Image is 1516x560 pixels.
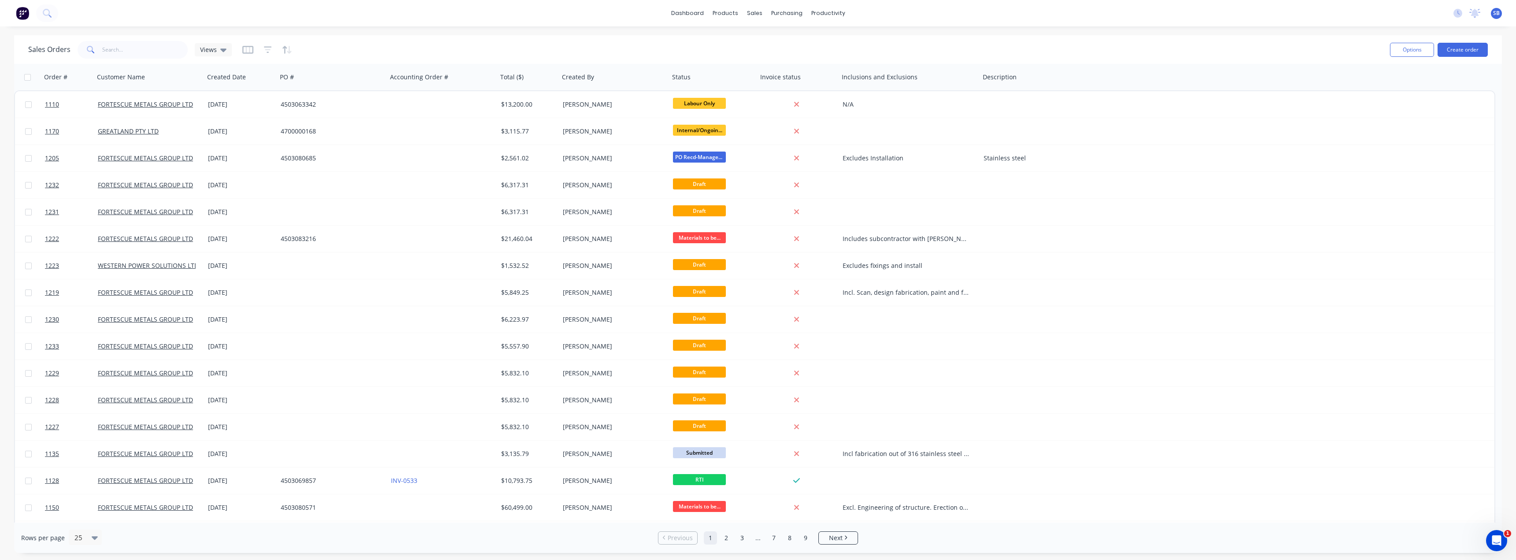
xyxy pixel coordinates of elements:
a: Page 1 is your current page [704,531,717,545]
a: Jump forward [751,531,765,545]
span: Draft [673,393,726,404]
div: [DATE] [208,288,274,297]
a: FORTESCUE METALS GROUP LTD [98,503,193,512]
div: [PERSON_NAME] [563,423,661,431]
div: $2,561.02 [501,154,553,163]
span: SB [1493,9,1500,17]
div: N/A [843,100,970,109]
span: Draft [673,259,726,270]
a: FORTESCUE METALS GROUP LTD [98,396,193,404]
div: 4503069857 [281,476,379,485]
div: Order # [44,73,67,82]
div: [PERSON_NAME] [563,100,661,109]
div: Created Date [207,73,246,82]
a: FORTESCUE METALS GROUP LTD [98,208,193,216]
div: [DATE] [208,342,274,351]
div: [DATE] [208,261,274,270]
div: products [708,7,743,20]
a: 1231 [45,199,98,225]
span: Draft [673,313,726,324]
div: Incl fabrication out of 316 stainless steel Excl blast and paint [843,449,970,458]
span: Views [200,45,217,54]
span: Materials to be... [673,232,726,243]
div: [PERSON_NAME] [563,127,661,136]
div: [DATE] [208,100,274,109]
div: $6,317.31 [501,208,553,216]
span: 1228 [45,396,59,404]
span: Labour Only [673,98,726,109]
div: [PERSON_NAME] [563,234,661,243]
span: PO Recd-Manager... [673,152,726,163]
div: [DATE] [208,315,274,324]
div: [PERSON_NAME] [563,288,661,297]
div: $5,832.10 [501,423,553,431]
span: Next [829,534,843,542]
a: 1170 [45,118,98,145]
a: 1219 [45,279,98,306]
a: 1110 [45,91,98,118]
div: [PERSON_NAME] [563,503,661,512]
div: Description [983,73,1017,82]
span: 1227 [45,423,59,431]
div: Incl. Scan, design fabrication, paint and fasteners. Excl. Install (offline required) [843,288,970,297]
img: Factory [16,7,29,20]
div: $6,317.31 [501,181,553,189]
a: FORTESCUE METALS GROUP LTD [98,342,193,350]
div: [PERSON_NAME] [563,449,661,458]
span: Draft [673,420,726,431]
div: Excludes Installation [843,154,970,163]
a: Page 7 [767,531,780,545]
a: 1232 [45,172,98,198]
span: 1170 [45,127,59,136]
div: [DATE] [208,181,274,189]
div: $5,832.10 [501,396,553,404]
a: Page 2 [720,531,733,545]
span: Previous [668,534,693,542]
div: $3,115.77 [501,127,553,136]
div: 4503063342 [281,100,379,109]
span: 1230 [45,315,59,324]
div: $5,557.90 [501,342,553,351]
div: [DATE] [208,234,274,243]
a: Next page [819,534,858,542]
div: productivity [807,7,850,20]
span: 1219 [45,288,59,297]
a: 1230 [45,306,98,333]
div: $3,135.79 [501,449,553,458]
div: Excl. Engineering of structure. Erection of scaffold platform as req. [843,503,970,512]
div: Created By [562,73,594,82]
a: FORTESCUE METALS GROUP LTD [98,154,193,162]
div: $13,200.00 [501,100,553,109]
div: PO # [280,73,294,82]
div: Accounting Order # [390,73,448,82]
div: [DATE] [208,396,274,404]
div: 4503080685 [281,154,379,163]
a: GREATLAND PTY LTD [98,127,159,135]
a: FORTESCUE METALS GROUP LTD [98,234,193,243]
div: Status [672,73,691,82]
div: [DATE] [208,476,274,485]
div: [DATE] [208,208,274,216]
div: [PERSON_NAME] [563,369,661,378]
span: RTI [673,474,726,485]
div: Invoice status [760,73,801,82]
span: Submitted [673,447,726,458]
div: Includes subcontractor with [PERSON_NAME] supervision [843,234,970,243]
input: Search... [102,41,188,59]
a: WESTERN POWER SOLUTIONS LTD [98,261,199,270]
div: Total ($) [500,73,524,82]
div: [PERSON_NAME] [563,154,661,163]
div: $5,849.25 [501,288,553,297]
a: Page 9 [799,531,812,545]
span: 1110 [45,100,59,109]
span: Draft [673,286,726,297]
span: Draft [673,340,726,351]
div: $10,793.75 [501,476,553,485]
button: Create order [1438,43,1488,57]
div: Customer Name [97,73,145,82]
iframe: Intercom live chat [1486,530,1507,551]
a: 1128 [45,467,98,494]
ul: Pagination [654,531,862,545]
span: 1135 [45,449,59,458]
a: 1222 [45,226,98,252]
